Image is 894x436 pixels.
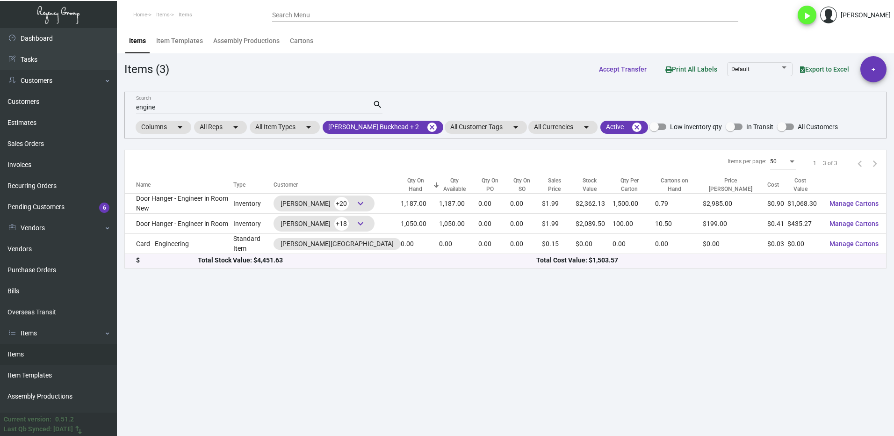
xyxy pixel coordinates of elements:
div: Qty Available [439,176,478,193]
div: Price [PERSON_NAME] [703,176,767,193]
td: $1.99 [542,214,576,234]
span: Accept Transfer [599,65,647,73]
mat-chip: Active [600,121,648,134]
mat-icon: arrow_drop_down [303,122,314,133]
td: $0.00 [703,234,767,254]
td: $435.27 [787,214,822,234]
div: Qty On SO [510,176,541,193]
div: Assembly Productions [213,36,280,46]
div: [PERSON_NAME][GEOGRAPHIC_DATA] [281,239,394,249]
td: $1,068.30 [787,194,822,214]
td: $0.03 [767,234,787,254]
span: Export to Excel [800,65,849,73]
span: Home [133,12,147,18]
div: Items [129,36,146,46]
td: $0.00 [787,234,822,254]
div: Qty On PO [478,176,502,193]
div: Qty On Hand [401,176,431,193]
div: Items per page: [728,157,766,166]
mat-chip: All Reps [194,121,247,134]
div: Qty Available [439,176,470,193]
td: Inventory [233,214,273,234]
span: Manage Cartons [829,200,879,207]
div: Current version: [4,414,51,424]
span: Items [179,12,192,18]
button: + [860,56,887,82]
span: + [872,56,875,82]
td: 0.00 [439,234,478,254]
div: Qty On SO [510,176,533,193]
div: Qty On Hand [401,176,439,193]
td: 0.00 [478,234,510,254]
td: 1,050.00 [439,214,478,234]
div: Qty On PO [478,176,510,193]
span: +20 [334,197,349,211]
td: $199.00 [703,214,767,234]
div: Total Cost Value: $1,503.57 [536,255,875,265]
td: 0.00 [478,194,510,214]
td: 1,050.00 [401,214,439,234]
td: 0.00 [510,214,541,234]
button: Manage Cartons [822,195,886,212]
button: Manage Cartons [822,215,886,232]
button: Next page [867,156,882,171]
td: Card - Engineering [125,234,233,254]
td: 1,187.00 [439,194,478,214]
td: $1.99 [542,194,576,214]
td: $0.15 [542,234,576,254]
div: Last Qb Synced: [DATE] [4,424,73,434]
td: $2,362.13 [576,194,613,214]
div: Cartons [290,36,313,46]
mat-icon: cancel [426,122,438,133]
div: $ [136,255,198,265]
div: Cost Value [787,176,822,193]
span: keyboard_arrow_down [355,198,366,209]
div: Stock Value [576,176,613,193]
span: Manage Cartons [829,220,879,227]
td: $2,985.00 [703,194,767,214]
span: Print All Labels [665,65,717,73]
td: Inventory [233,194,273,214]
div: Item Templates [156,36,203,46]
td: 0.00 [401,234,439,254]
div: 1 – 3 of 3 [813,159,837,167]
div: Cost [767,181,779,189]
span: Low inventory qty [670,121,722,132]
button: Export to Excel [793,61,857,78]
div: Type [233,181,245,189]
div: Name [136,181,233,189]
td: Standard Item [233,234,273,254]
mat-chip: All Item Types [250,121,320,134]
div: [PERSON_NAME] [281,196,368,211]
div: Total Stock Value: $4,451.63 [198,255,536,265]
div: Price [PERSON_NAME] [703,176,758,193]
td: 0.79 [655,194,703,214]
td: $0.41 [767,214,787,234]
mat-icon: arrow_drop_down [510,122,521,133]
mat-chip: All Customer Tags [445,121,527,134]
span: All Customers [798,121,838,132]
mat-icon: arrow_drop_down [174,122,186,133]
div: 0.51.2 [55,414,74,424]
div: [PERSON_NAME] [841,10,891,20]
div: Items (3) [124,61,169,78]
div: Sales Price [542,176,567,193]
div: Cartons on Hand [655,176,703,193]
mat-chip: All Currencies [528,121,598,134]
mat-icon: arrow_drop_down [230,122,241,133]
mat-icon: arrow_drop_down [581,122,592,133]
i: play_arrow [801,10,813,22]
img: admin@bootstrapmaster.com [820,7,837,23]
div: Name [136,181,151,189]
button: Print All Labels [658,61,725,78]
span: keyboard_arrow_down [355,218,366,229]
div: Sales Price [542,176,576,193]
span: In Transit [746,121,773,132]
div: Cartons on Hand [655,176,695,193]
div: Stock Value [576,176,604,193]
button: play_arrow [798,6,816,24]
td: $0.00 [576,234,613,254]
button: Accept Transfer [591,61,654,78]
td: $2,089.50 [576,214,613,234]
div: Type [233,181,273,189]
